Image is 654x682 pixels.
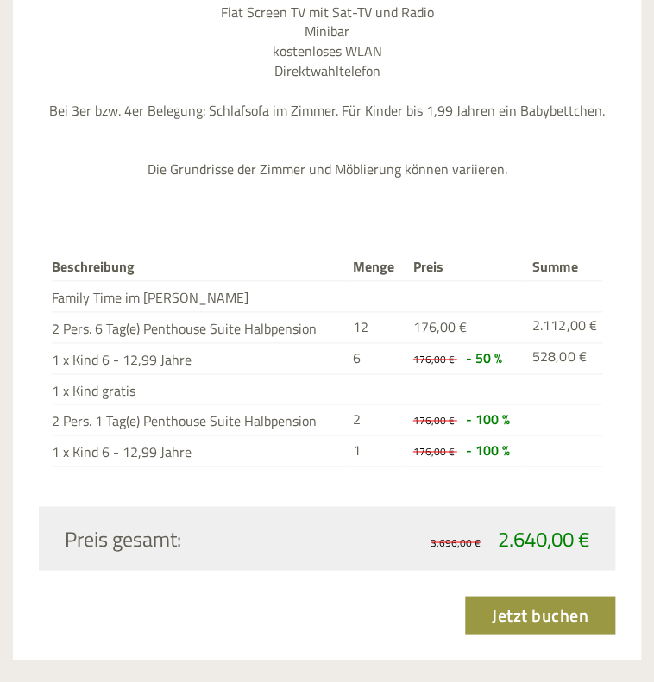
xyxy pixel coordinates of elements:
[466,347,502,368] span: - 50 %
[346,404,406,435] td: 2
[214,160,550,172] small: 12:23
[413,443,455,460] span: 176,00 €
[465,596,615,634] a: Jetzt buchen
[52,342,346,373] td: 1 x Kind 6 - 12,99 Jahre
[466,409,510,429] span: - 100 %
[413,351,455,367] span: 176,00 €
[205,179,563,251] div: Ich habe mich vertan... Wäre Angebot 1 (für 4 Personen) und Angebot 6 (für 1 Person) noch verfügbar?
[205,103,563,174] div: Hallo zusammen, wäre Angebot 1 und 5 noch verfügbar? VG [PERSON_NAME]
[431,534,481,550] span: 3.696,00 €
[26,84,267,96] small: 12:22
[214,106,550,120] div: Sie
[346,253,406,280] th: Menge
[52,404,346,435] td: 2 Pers. 1 Tag(e) Penthouse Suite Halbpension
[52,253,346,280] th: Beschreibung
[525,253,602,280] th: Summe
[346,311,406,342] td: 12
[258,13,318,42] div: [DATE]
[52,373,346,404] td: 1 x Kind gratis
[525,311,602,342] td: 2.112,00 €
[525,342,602,373] td: 528,00 €
[52,435,346,466] td: 1 x Kind 6 - 12,99 Jahre
[214,183,550,197] div: Sie
[214,235,550,247] small: 17:52
[413,412,455,429] span: 176,00 €
[13,47,275,99] div: Guten Tag, wie können wir Ihnen helfen?
[413,316,467,337] span: 176,00 €
[52,311,346,342] td: 2 Pers. 6 Tag(e) Penthouse Suite Halbpension
[52,523,327,553] div: Preis gesamt:
[26,50,267,64] div: [GEOGRAPHIC_DATA]
[498,522,589,554] span: 2.640,00 €
[346,342,406,373] td: 6
[465,447,576,485] button: Senden
[466,440,510,460] span: - 100 %
[346,435,406,466] td: 1
[52,281,346,312] td: Family Time im [PERSON_NAME]
[406,253,526,280] th: Preis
